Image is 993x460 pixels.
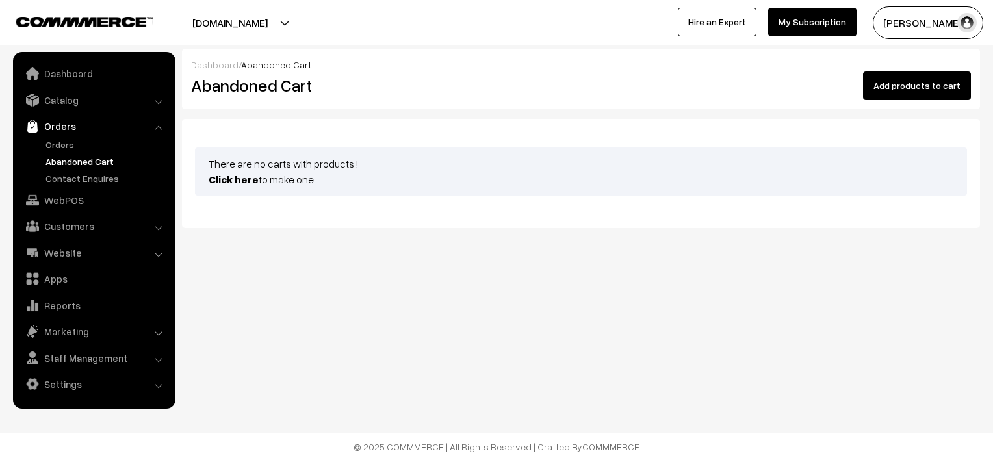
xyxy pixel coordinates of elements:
[16,241,171,264] a: Website
[241,59,311,70] span: Abandoned Cart
[147,6,313,39] button: [DOMAIN_NAME]
[16,320,171,343] a: Marketing
[16,294,171,317] a: Reports
[768,8,857,36] a: My Subscription
[209,173,259,186] b: Click here
[16,88,171,112] a: Catalog
[191,59,239,70] a: Dashboard
[957,13,977,32] img: user
[16,17,153,27] img: COMMMERCE
[863,71,971,100] button: Add products to cart
[42,138,171,151] a: Orders
[16,114,171,138] a: Orders
[16,188,171,212] a: WebPOS
[16,346,171,370] a: Staff Management
[873,6,983,39] button: [PERSON_NAME]
[16,62,171,85] a: Dashboard
[42,155,171,168] a: Abandoned Cart
[582,441,639,452] a: COMMMERCE
[42,172,171,185] a: Contact Enquires
[678,8,756,36] a: Hire an Expert
[16,13,130,29] a: COMMMERCE
[16,372,171,396] a: Settings
[16,214,171,238] a: Customers
[191,58,971,71] div: /
[16,267,171,290] a: Apps
[191,75,438,96] h2: Abandoned Cart
[195,147,967,196] div: There are no carts with products ! to make one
